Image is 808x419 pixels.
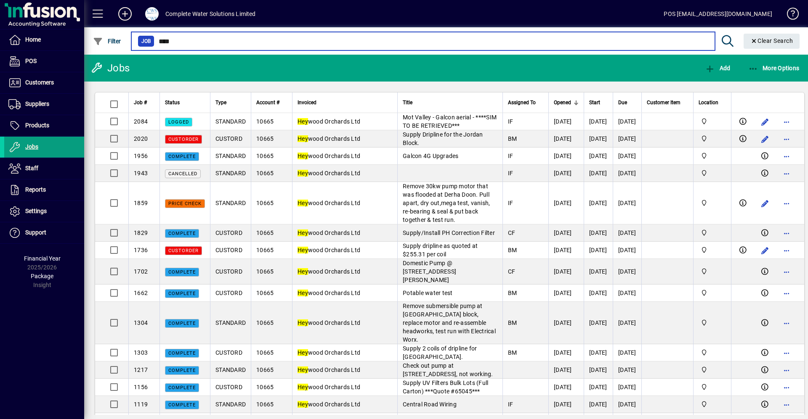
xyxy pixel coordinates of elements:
button: More options [780,132,794,146]
em: Hey [298,290,308,296]
span: 1829 [134,229,148,236]
span: Assigned To [508,98,536,107]
td: [DATE] [613,224,641,242]
td: [DATE] [548,224,584,242]
td: [DATE] [584,302,613,344]
a: Home [4,29,84,50]
span: wood Orchards Ltd [298,290,360,296]
span: BM [508,290,517,296]
span: Motueka [699,151,726,161]
button: More options [780,227,794,240]
span: IF [508,153,513,159]
span: STANDARD [215,170,246,177]
em: Hey [298,118,308,125]
a: Support [4,222,84,243]
span: Reports [25,186,46,193]
em: Hey [298,170,308,177]
span: Invoiced [298,98,316,107]
span: CUSTORD [215,384,242,390]
span: Clear Search [750,37,793,44]
a: Products [4,115,84,136]
button: Profile [138,6,165,21]
span: IF [508,401,513,408]
span: Job [141,37,151,45]
span: wood Orchards Ltd [298,319,360,326]
span: 1662 [134,290,148,296]
span: Supply 2 coils of dripline for [GEOGRAPHIC_DATA]. [403,345,477,360]
span: 10665 [256,384,274,390]
span: Start [589,98,600,107]
span: Motueka [699,267,726,276]
span: Motueka [699,288,726,298]
span: Motueka [699,382,726,392]
div: Opened [554,98,579,107]
span: Remove 30kw pump motor that was flooded at Derha Doon. Pull apart, dry out,mega test, vanish, re-... [403,183,490,223]
td: [DATE] [613,130,641,148]
span: Mot Valley - Galcon aerial - ****SIM TO BE RETRIEVED*** [403,114,497,129]
span: Package [31,273,53,279]
span: BM [508,349,517,356]
span: CUSTORD [215,349,242,356]
span: Motueka [699,348,726,357]
span: 10665 [256,229,274,236]
td: [DATE] [584,379,613,396]
span: Complete [168,385,196,390]
span: Settings [25,208,47,214]
span: Location [699,98,718,107]
span: wood Orchards Ltd [298,118,360,125]
span: 1736 [134,247,148,253]
td: [DATE] [584,259,613,285]
span: 1303 [134,349,148,356]
span: 10665 [256,401,274,408]
span: CUSTORDER [168,248,199,253]
span: BM [508,135,517,142]
span: Domestic Pump @ [STREET_ADDRESS][PERSON_NAME] [403,260,456,283]
a: Staff [4,158,84,179]
span: BM [508,319,517,326]
span: Filter [93,38,121,45]
span: STANDARD [215,200,246,206]
span: wood Orchards Ltd [298,247,360,253]
button: Edit [758,115,772,129]
span: 2084 [134,118,148,125]
span: wood Orchards Ltd [298,384,360,390]
button: Add [703,61,732,76]
span: Motueka [699,169,726,178]
span: LOGGED [168,119,189,125]
button: More options [780,287,794,300]
div: Jobs [90,61,130,75]
div: Assigned To [508,98,543,107]
span: 10665 [256,349,274,356]
td: [DATE] [584,113,613,130]
button: More options [780,244,794,257]
span: Motueka [699,245,726,255]
span: 2020 [134,135,148,142]
td: [DATE] [613,113,641,130]
button: More options [780,381,794,394]
span: 10665 [256,170,274,177]
td: [DATE] [584,224,613,242]
td: [DATE] [548,242,584,259]
td: [DATE] [613,148,641,165]
span: STANDARD [215,153,246,159]
div: Invoiced [298,98,392,107]
td: [DATE] [613,396,641,413]
span: Job # [134,98,147,107]
button: Edit [758,132,772,146]
td: [DATE] [548,130,584,148]
span: STANDARD [215,319,246,326]
span: IF [508,170,513,177]
span: Products [25,122,49,129]
span: Staff [25,165,38,171]
td: [DATE] [613,259,641,285]
em: Hey [298,153,308,159]
span: 1702 [134,268,148,275]
span: 10665 [256,366,274,373]
span: Complete [168,154,196,159]
button: Add [112,6,138,21]
span: Suppliers [25,100,49,107]
button: More options [780,346,794,360]
span: 1119 [134,401,148,408]
button: More options [780,150,794,163]
div: Location [699,98,726,107]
